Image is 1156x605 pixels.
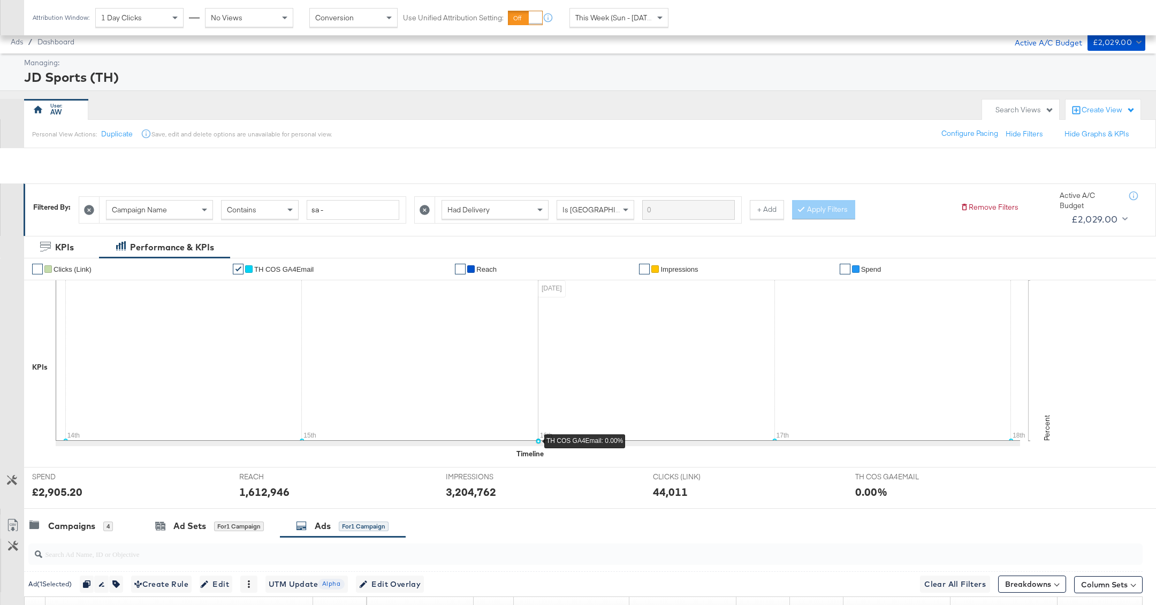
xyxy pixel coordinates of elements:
button: Duplicate [101,129,133,139]
span: Conversion [315,13,354,22]
text: Percent [1042,415,1052,441]
a: ✔ [455,264,466,274]
span: Clear All Filters [924,578,986,591]
input: Search Ad Name, ID or Objective [42,539,1039,560]
span: REACH [239,472,320,482]
button: Clear All Filters [920,576,990,593]
span: This Week (Sun - [DATE]) [575,13,656,22]
button: Column Sets [1074,576,1143,593]
div: Ad Sets [173,520,206,532]
div: Filtered By: [33,202,71,212]
div: Create View [1082,105,1135,116]
div: Save, edit and delete options are unavailable for personal view. [151,130,332,139]
span: Is [GEOGRAPHIC_DATA] [562,205,644,215]
div: AW [50,107,62,117]
a: ✔ [639,264,650,274]
input: Enter a search term [642,200,735,220]
span: TH COS GA4EMAIL [855,472,936,482]
span: Clicks (Link) [54,265,92,273]
button: Edit Overlay [356,576,424,593]
span: Edit [203,578,229,591]
div: £2,905.20 [32,484,82,500]
div: 0.00% [855,484,887,500]
span: Edit Overlay [359,578,421,591]
button: £2,029.00 [1067,211,1130,228]
div: 1,612,946 [239,484,290,500]
div: 44,011 [653,484,688,500]
span: Spend [861,265,881,273]
div: Performance & KPIs [130,241,214,254]
div: KPIs [32,362,48,372]
div: £2,029.00 [1093,36,1132,49]
button: Breakdowns [998,576,1066,593]
div: Personal View Actions: [32,130,97,139]
div: Attribution Window: [32,14,90,21]
button: £2,029.00 [1087,34,1145,51]
span: Had Delivery [447,205,490,215]
button: Edit [200,576,232,593]
input: Enter a search term [307,200,399,220]
div: Ad ( 1 Selected) [28,579,72,589]
div: for 1 Campaign [214,522,264,531]
div: Ads [315,520,331,532]
button: Remove Filters [960,202,1018,212]
button: UTM UpdateAlpha [265,576,348,593]
span: No Views [211,13,242,22]
span: Create Rule [134,578,188,591]
div: Search Views [995,105,1054,115]
div: Timeline [516,449,544,459]
span: Ads [11,37,23,46]
label: Use Unified Attribution Setting: [403,13,504,23]
div: Managing: [24,58,1143,68]
span: TH COS GA4Email [254,265,314,273]
span: Contains [227,205,256,215]
span: UTM Update [269,578,345,591]
div: Campaigns [48,520,95,532]
span: IMPRESSIONS [446,472,526,482]
span: Impressions [660,265,698,273]
span: SPEND [32,472,112,482]
div: £2,029.00 [1071,211,1118,227]
span: / [23,37,37,46]
span: CLICKS (LINK) [653,472,733,482]
button: + Add [750,200,784,219]
div: KPIs [55,241,74,254]
a: ✔ [233,264,244,274]
button: Hide Filters [1006,129,1043,139]
div: 3,204,762 [446,484,496,500]
button: Create Rule [131,576,192,593]
a: Dashboard [37,37,74,46]
span: Reach [476,265,497,273]
div: 4 [103,522,113,531]
span: Alpha [318,579,345,589]
span: Campaign Name [112,205,167,215]
div: Active A/C Budget [1003,34,1082,50]
div: JD Sports (TH) [24,68,1143,86]
div: Active A/C Budget [1060,190,1119,210]
a: ✔ [840,264,850,274]
span: 1 Day Clicks [101,13,142,22]
a: ✔ [32,264,43,274]
div: for 1 Campaign [339,522,389,531]
button: Hide Graphs & KPIs [1064,129,1129,139]
button: Configure Pacing [934,124,1006,143]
